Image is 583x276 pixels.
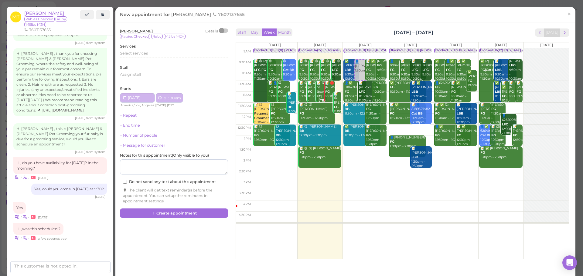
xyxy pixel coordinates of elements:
b: FG [366,133,371,137]
div: Open Intercom Messenger [562,255,577,270]
div: 👤[PERSON_NAME] 1:30pm [355,60,369,73]
div: 📝 😋 [PERSON_NAME] 11:00am - 12:00pm [334,92,341,123]
span: [PERSON_NAME] [120,29,153,33]
b: FG [435,85,440,89]
span: [DATE] [449,43,462,47]
b: LBB [345,68,351,72]
b: Request Groomer|FG [254,111,274,120]
div: 👤6262006515 12:00pm - 1:00pm [502,114,516,136]
a: + Number of people [120,133,157,138]
b: FG [299,68,304,72]
span: 11am [243,93,251,97]
span: Ruby [151,34,163,39]
div: 👤✅ 8184260797 10:30am - 11:30am [344,81,366,103]
b: FG [268,90,273,94]
h2: [DATE] – [DATE] [394,29,433,36]
span: [DATE] [540,43,553,47]
button: Month [276,28,292,37]
div: 📝 😋 or Bear 10:30am - 11:30am [316,81,327,125]
div: 📝 ✅ [PERSON_NAME] 1:30pm - 2:30pm [480,146,522,160]
b: FG [435,133,440,137]
b: LFG [502,122,508,126]
div: 📝 😋 [PERSON_NAME] 12:30pm - 1:30pm [299,125,341,138]
div: 📝 [PERSON_NAME] 9:30am - 10:30am [411,59,426,81]
div: [PERSON_NAME] 11:30am - 12:30pm [491,103,506,125]
b: BB [345,129,349,133]
span: Rabies Checked [120,34,150,39]
span: 10am [242,71,251,75]
div: 👤✅ 6264957702 12:30pm - 1:30pm [480,125,495,147]
b: FG [390,140,394,144]
b: FG [299,111,304,115]
b: FG|【TB】Teeth Brushing [317,94,331,111]
div: 📝 😋 (2) [PERSON_NAME] 9:30am - 11:30am [254,59,276,81]
div: 😋 [PERSON_NAME] 12:30pm - 1:30pm [275,125,296,147]
span: 08/26/2025 04:13pm [38,237,66,241]
b: FG [509,90,514,94]
div: 📝 ✅ [PERSON_NAME] 12:30pm - 1:30pm [456,125,477,147]
span: from system [86,150,105,154]
b: FG [377,63,382,67]
div: 😋 [PERSON_NAME] 9:30am - 10:30am [268,59,290,81]
div: ✅ (2) [PERSON_NAME] 9:30am - 11:30am [480,59,502,81]
b: FG [435,68,440,72]
b: LBB [457,111,463,115]
div: [PERSON_NAME] 11:30am - 12:30pm [366,103,387,121]
span: MT [10,12,21,22]
div: 📝 [PERSON_NAME] 9:30am - 10:30am [495,59,517,81]
div: 📝 [PERSON_NAME] 9:30am - 10:30am [422,59,432,86]
b: FG [401,68,405,72]
span: 9am [244,49,251,53]
b: FG [268,68,273,72]
div: ✅ [PERSON_NAME] 10:00am - 11:00am [467,70,477,97]
b: LBB [495,68,502,72]
span: 08/19/2025 10:42am [75,150,86,154]
div: • [13,235,107,241]
b: FG [502,94,506,98]
div: ✅ [PERSON_NAME] 9:30am - 10:30am [435,59,449,81]
div: 😋 [PERSON_NAME] 10:30am - 11:30am [278,81,290,108]
span: 12:30pm [238,126,251,130]
span: 11:30am [238,104,251,108]
div: 📝 😋 [PERSON_NAME] 9:30am - 10:30am [332,59,342,86]
div: Hi [PERSON_NAME] , this is [PERSON_NAME] & [PERSON_NAME] Pet Grooming your fur baby is due for a ... [13,123,107,150]
b: FG [491,133,496,137]
div: [PERSON_NAME] 9:30am - 10:30am [377,59,387,81]
div: 📝 😋 (2) [PERSON_NAME] 11:30am - 12:30pm [299,103,335,121]
div: 📝 😋 [PERSON_NAME] 9:30am - 10:30am [321,59,335,81]
span: 12pm [242,115,251,119]
b: FG [373,85,378,89]
a: + Repeat [120,113,137,118]
span: [DATE] [495,43,507,47]
span: 1-15lbs 1-12H [164,34,186,39]
b: FG [366,68,371,72]
div: 😋 [PERSON_NAME] 11:30am - 12:30pm [271,103,290,125]
b: LFG [411,68,418,72]
span: [DATE] [359,43,372,47]
b: FG [278,90,283,94]
div: Blocked: 12(17) 11(12) Asa [PERSON_NAME] [PERSON_NAME] • Appointment [435,48,557,53]
b: Cat BB [411,111,423,115]
div: 👤9094380054 9:30am - 10:30am [390,59,404,81]
b: FG [299,90,304,94]
div: | | [120,103,188,108]
b: FG|Cat BB [480,68,497,72]
b: Cat BB [480,133,492,137]
b: FG [310,68,315,72]
div: Hi [PERSON_NAME] , thank you for choosing [PERSON_NAME] & [PERSON_NAME] Pet Grooming, where the s... [13,48,107,116]
b: LFG [359,90,365,94]
i: | [21,215,22,219]
span: 9:30am [239,60,251,64]
div: 📝 😋 [PERSON_NAME] 12:30pm - 1:30pm [254,125,290,142]
b: FG [451,90,456,94]
div: 📝 [PERSON_NAME] 11:30am - 12:30pm [344,103,380,116]
div: 📝 😋 [PERSON_NAME] 10:30am - 11:30am [299,81,309,108]
span: [DATE] [156,103,166,107]
button: prev [535,28,544,37]
label: Notes for this appointment ( Only visible to you ) [120,153,209,158]
span: 4:30pm [239,213,251,217]
div: 📝 ✅ [PERSON_NAME] 10:30am - 11:30am [451,81,471,103]
span: [DATE] [404,43,417,47]
b: FG [308,90,312,94]
div: Hi ,was this scheduled ? [13,223,63,235]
